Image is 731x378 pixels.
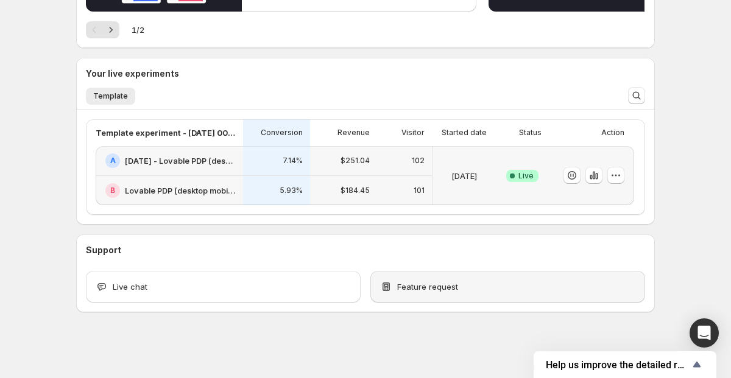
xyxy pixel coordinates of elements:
[414,186,425,195] p: 101
[102,21,119,38] button: Next
[397,281,458,293] span: Feature request
[283,156,303,166] p: 7.14%
[601,128,624,138] p: Action
[280,186,303,195] p: 5.93%
[125,184,236,197] h2: Lovable PDP (desktop mobile) - GUIDE V3
[110,186,115,195] h2: B
[110,156,116,166] h2: A
[690,318,719,348] div: Open Intercom Messenger
[401,128,425,138] p: Visitor
[113,281,147,293] span: Live chat
[451,170,477,182] p: [DATE]
[412,156,425,166] p: 102
[132,24,144,36] span: 1 / 2
[86,21,119,38] nav: Pagination
[341,156,370,166] p: $251.04
[519,128,542,138] p: Status
[546,357,704,372] button: Show survey - Help us improve the detailed report for A/B campaigns
[96,127,236,139] p: Template experiment - [DATE] 00:18:57
[86,68,179,80] h3: Your live experiments
[518,171,534,181] span: Live
[546,359,690,371] span: Help us improve the detailed report for A/B campaigns
[125,155,236,167] h2: [DATE] - Lovable PDP (desktop mobile) - GUIDE V1
[337,128,370,138] p: Revenue
[442,128,487,138] p: Started date
[628,87,645,104] button: Search and filter results
[86,244,121,256] h3: Support
[93,91,128,101] span: Template
[341,186,370,195] p: $184.45
[261,128,303,138] p: Conversion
